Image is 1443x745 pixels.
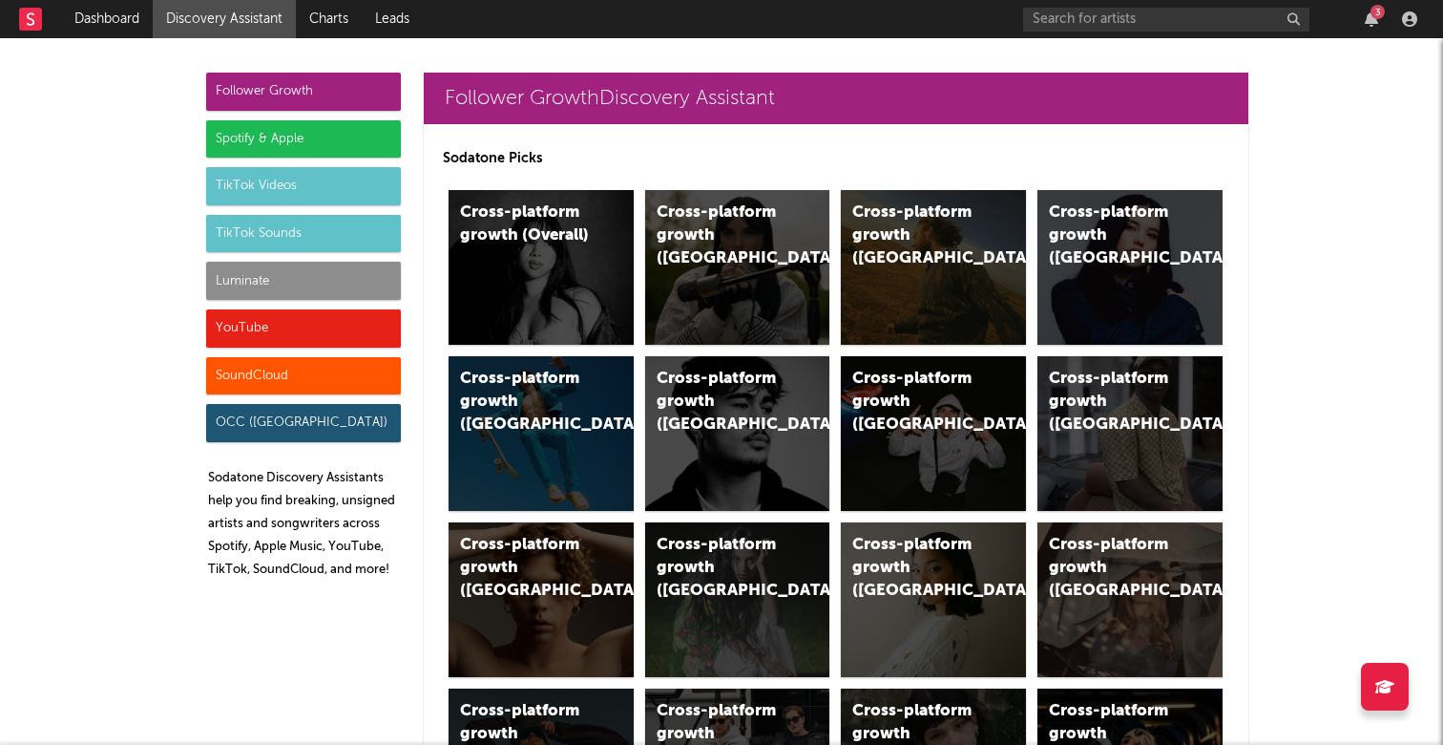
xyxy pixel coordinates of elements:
div: Cross-platform growth ([GEOGRAPHIC_DATA]) [657,534,786,603]
a: Cross-platform growth ([GEOGRAPHIC_DATA]) [841,522,1026,677]
div: Cross-platform growth ([GEOGRAPHIC_DATA]) [1049,368,1179,436]
div: Cross-platform growth ([GEOGRAPHIC_DATA]/GSA) [852,368,982,436]
button: 3 [1365,11,1378,27]
input: Search for artists [1023,8,1309,32]
a: Cross-platform growth ([GEOGRAPHIC_DATA]) [1037,356,1223,511]
a: Follower GrowthDiscovery Assistant [424,73,1248,124]
div: TikTok Sounds [206,215,401,253]
div: OCC ([GEOGRAPHIC_DATA]) [206,404,401,442]
div: Cross-platform growth (Overall) [460,202,590,247]
a: Cross-platform growth ([GEOGRAPHIC_DATA]) [449,522,634,677]
div: TikTok Videos [206,167,401,205]
div: 3 [1370,5,1385,19]
a: Cross-platform growth ([GEOGRAPHIC_DATA]/GSA) [841,356,1026,511]
div: Cross-platform growth ([GEOGRAPHIC_DATA]) [1049,534,1179,603]
div: Cross-platform growth ([GEOGRAPHIC_DATA]) [657,368,786,436]
a: Cross-platform growth ([GEOGRAPHIC_DATA]) [645,356,830,511]
a: Cross-platform growth ([GEOGRAPHIC_DATA]) [645,190,830,345]
div: Luminate [206,262,401,300]
a: Cross-platform growth ([GEOGRAPHIC_DATA]) [841,190,1026,345]
div: Cross-platform growth ([GEOGRAPHIC_DATA]) [460,368,590,436]
p: Sodatone Picks [443,147,1229,170]
a: Cross-platform growth ([GEOGRAPHIC_DATA]) [645,522,830,677]
div: Cross-platform growth ([GEOGRAPHIC_DATA]) [1049,202,1179,270]
div: Follower Growth [206,73,401,111]
div: SoundCloud [206,357,401,395]
div: Cross-platform growth ([GEOGRAPHIC_DATA]) [852,202,982,270]
a: Cross-platform growth ([GEOGRAPHIC_DATA]) [1037,522,1223,677]
div: YouTube [206,309,401,348]
a: Cross-platform growth ([GEOGRAPHIC_DATA]) [449,356,634,511]
div: Cross-platform growth ([GEOGRAPHIC_DATA]) [657,202,786,270]
a: Cross-platform growth ([GEOGRAPHIC_DATA]) [1037,190,1223,345]
div: Cross-platform growth ([GEOGRAPHIC_DATA]) [852,534,982,603]
p: Sodatone Discovery Assistants help you find breaking, unsigned artists and songwriters across Spo... [208,467,401,582]
div: Cross-platform growth ([GEOGRAPHIC_DATA]) [460,534,590,603]
div: Spotify & Apple [206,120,401,159]
a: Cross-platform growth (Overall) [449,190,634,345]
